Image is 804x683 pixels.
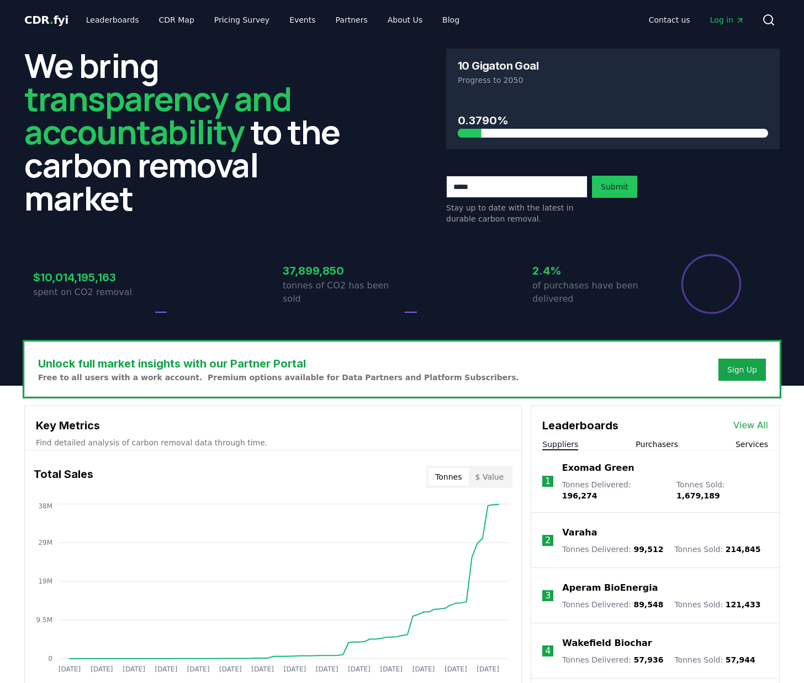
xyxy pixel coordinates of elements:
[676,491,720,500] span: 1,679,189
[562,599,663,610] p: Tonnes Delivered :
[458,75,768,86] p: Progress to 2050
[545,475,551,488] p: 1
[77,10,148,30] a: Leaderboards
[592,176,637,198] button: Submit
[38,502,52,510] tspan: 38M
[251,665,274,673] tspan: [DATE]
[348,665,371,673] tspan: [DATE]
[674,599,760,610] p: Tonnes Sold :
[458,60,538,71] h3: 10 Gigaton Goal
[38,539,52,547] tspan: 29M
[710,14,744,25] span: Log in
[59,665,81,673] tspan: [DATE]
[636,439,678,450] button: Purchasers
[640,10,699,30] a: Contact us
[24,49,358,214] h2: We bring to the carbon removal market
[542,417,618,434] h3: Leaderboards
[674,654,755,665] p: Tonnes Sold :
[469,468,511,486] button: $ Value
[633,545,663,554] span: 99,512
[458,112,768,129] h3: 0.3790%
[24,76,291,154] span: transparency and accountability
[316,665,338,673] tspan: [DATE]
[283,279,402,306] p: tonnes of CO2 has been sold
[680,253,742,315] div: Percentage of sales delivered
[205,10,278,30] a: Pricing Survey
[542,439,578,450] button: Suppliers
[562,581,658,595] a: Aperam BioEnergia
[545,534,551,547] p: 2
[50,13,54,27] span: .
[562,526,597,539] a: Varaha
[412,665,435,673] tspan: [DATE]
[327,10,377,30] a: Partners
[446,202,588,224] p: Stay up to date with the latest in durable carbon removal.
[38,355,519,372] h3: Unlock full market insights with our Partner Portal
[477,665,499,673] tspan: [DATE]
[123,665,145,673] tspan: [DATE]
[726,545,761,554] span: 214,845
[676,479,768,501] p: Tonnes Sold :
[532,262,652,279] h3: 2.4%
[24,13,68,27] span: CDR fyi
[38,372,519,383] p: Free to all users with a work account. Premium options available for Data Partners and Platform S...
[91,665,113,673] tspan: [DATE]
[379,10,431,30] a: About Us
[545,644,551,658] p: 4
[562,461,634,475] a: Exomad Green
[445,665,467,673] tspan: [DATE]
[150,10,203,30] a: CDR Map
[701,10,753,30] a: Log in
[562,479,665,501] p: Tonnes Delivered :
[33,269,152,286] h3: $10,014,195,163
[545,589,551,602] p: 3
[433,10,468,30] a: Blog
[674,544,760,555] p: Tonnes Sold :
[155,665,178,673] tspan: [DATE]
[727,364,757,375] a: Sign Up
[562,637,652,650] a: Wakefield Biochar
[281,10,324,30] a: Events
[380,665,403,673] tspan: [DATE]
[733,419,768,432] a: View All
[736,439,768,450] button: Services
[36,437,510,448] p: Find detailed analysis of carbon removal data through time.
[36,417,510,434] h3: Key Metrics
[33,286,152,299] p: spent on CO2 removal
[284,665,306,673] tspan: [DATE]
[532,279,652,306] p: of purchases have been delivered
[283,262,402,279] h3: 37,899,850
[187,665,210,673] tspan: [DATE]
[633,655,663,664] span: 57,936
[562,544,663,555] p: Tonnes Delivered :
[562,491,597,500] span: 196,274
[38,577,52,585] tspan: 19M
[429,468,468,486] button: Tonnes
[34,466,93,488] h3: Total Sales
[77,10,468,30] nav: Main
[718,359,766,381] button: Sign Up
[562,654,663,665] p: Tonnes Delivered :
[633,600,663,609] span: 89,548
[219,665,242,673] tspan: [DATE]
[726,655,755,664] span: 57,944
[726,600,761,609] span: 121,433
[36,616,52,624] tspan: 9.5M
[640,10,753,30] nav: Main
[48,655,52,663] tspan: 0
[24,12,68,28] a: CDR.fyi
